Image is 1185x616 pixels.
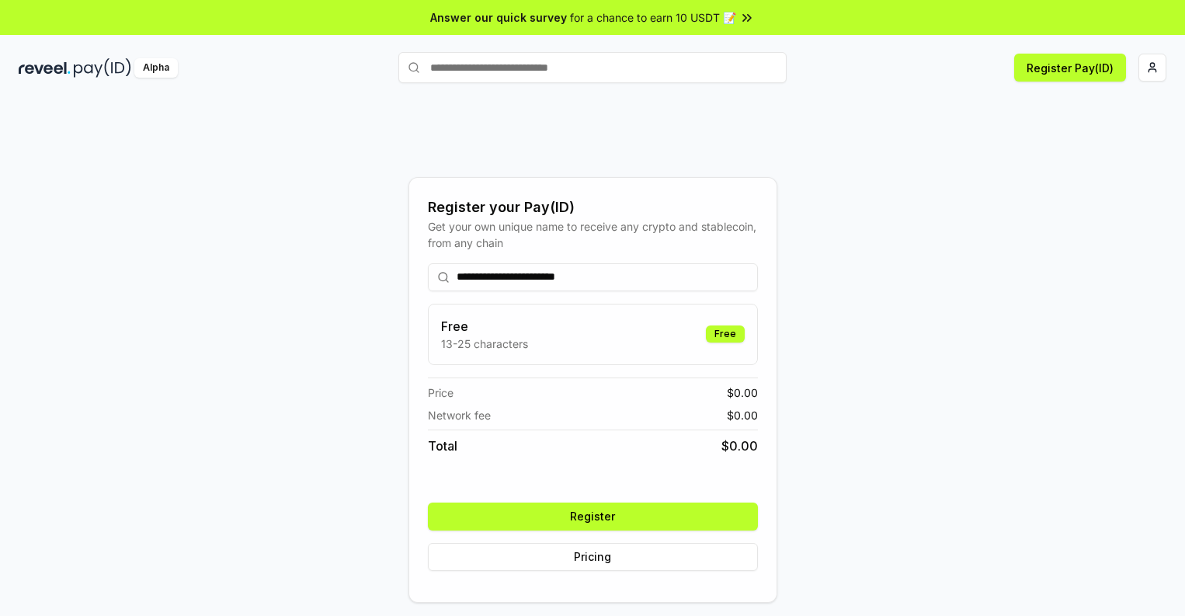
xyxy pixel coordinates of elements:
[1014,54,1126,82] button: Register Pay(ID)
[428,503,758,531] button: Register
[428,543,758,571] button: Pricing
[428,407,491,423] span: Network fee
[727,385,758,401] span: $ 0.00
[706,325,745,343] div: Free
[428,437,457,455] span: Total
[721,437,758,455] span: $ 0.00
[570,9,736,26] span: for a chance to earn 10 USDT 📝
[428,385,453,401] span: Price
[428,197,758,218] div: Register your Pay(ID)
[74,58,131,78] img: pay_id
[428,218,758,251] div: Get your own unique name to receive any crypto and stablecoin, from any chain
[441,317,528,336] h3: Free
[430,9,567,26] span: Answer our quick survey
[441,336,528,352] p: 13-25 characters
[727,407,758,423] span: $ 0.00
[19,58,71,78] img: reveel_dark
[134,58,178,78] div: Alpha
